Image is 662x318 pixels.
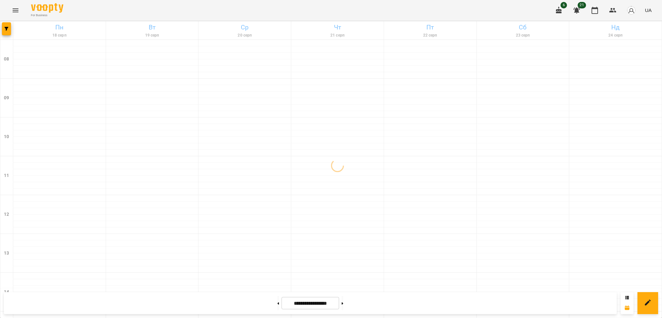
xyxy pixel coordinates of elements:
h6: Сб [478,22,568,32]
h6: 21 серп [292,32,383,38]
h6: 19 серп [107,32,198,38]
h6: 20 серп [199,32,290,38]
h6: 22 серп [385,32,475,38]
img: Voopty Logo [31,3,63,13]
h6: 12 [4,211,9,218]
span: UA [645,7,652,14]
span: 21 [578,2,586,8]
span: 6 [561,2,567,8]
img: avatar_s.png [627,6,636,15]
h6: 13 [4,250,9,257]
h6: Вт [107,22,198,32]
h6: 18 серп [14,32,105,38]
h6: 08 [4,56,9,63]
button: Menu [8,3,23,18]
button: UA [642,4,654,16]
span: For Business [31,13,63,17]
h6: 24 серп [570,32,661,38]
h6: Нд [570,22,661,32]
h6: Ср [199,22,290,32]
h6: 09 [4,94,9,102]
h6: 10 [4,133,9,140]
h6: Пт [385,22,475,32]
h6: 11 [4,172,9,179]
h6: 23 серп [478,32,568,38]
h6: Чт [292,22,383,32]
h6: Пн [14,22,105,32]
